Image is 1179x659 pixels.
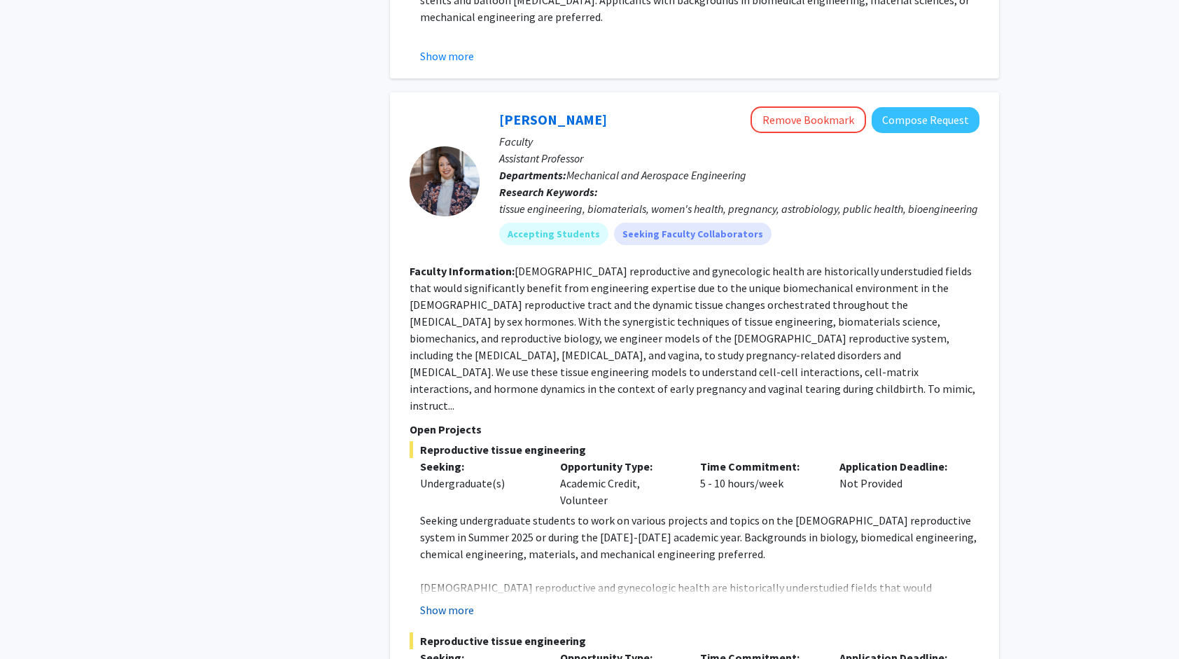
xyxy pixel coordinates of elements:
div: 5 - 10 hours/week [690,458,830,508]
p: Assistant Professor [499,150,979,167]
span: Reproductive tissue engineering [410,441,979,458]
iframe: Chat [11,596,60,648]
button: Compose Request to Samantha Zambuto [872,107,979,133]
p: Application Deadline: [839,458,958,475]
span: Reproductive tissue engineering [410,632,979,649]
span: Mechanical and Aerospace Engineering [566,168,746,182]
button: Show more [420,602,474,618]
div: tissue engineering, biomaterials, women's health, pregnancy, astrobiology, public health, bioengi... [499,200,979,217]
p: Time Commitment: [700,458,819,475]
div: Not Provided [829,458,969,508]
p: Opportunity Type: [560,458,679,475]
p: Open Projects [410,421,979,438]
p: Faculty [499,133,979,150]
div: Academic Credit, Volunteer [550,458,690,508]
b: Research Keywords: [499,185,598,199]
b: Faculty Information: [410,264,515,278]
mat-chip: Accepting Students [499,223,608,245]
b: Departments: [499,168,566,182]
div: Undergraduate(s) [420,475,539,492]
p: Seeking: [420,458,539,475]
button: Remove Bookmark [751,106,866,133]
p: Seeking undergraduate students to work on various projects and topics on the [DEMOGRAPHIC_DATA] r... [420,512,979,562]
a: [PERSON_NAME] [499,111,607,128]
button: Show more [420,48,474,64]
mat-chip: Seeking Faculty Collaborators [614,223,772,245]
fg-read-more: [DEMOGRAPHIC_DATA] reproductive and gynecologic health are historically understudied fields that ... [410,264,975,412]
